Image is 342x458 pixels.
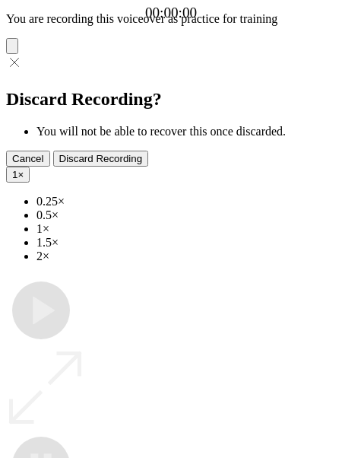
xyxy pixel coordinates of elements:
p: You are recording this voiceover as practice for training [6,12,336,26]
li: You will not be able to recover this once discarded. [36,125,336,138]
h2: Discard Recording? [6,89,336,110]
li: 1.5× [36,236,336,250]
li: 0.5× [36,208,336,222]
span: 1 [12,169,17,180]
li: 2× [36,250,336,263]
li: 1× [36,222,336,236]
li: 0.25× [36,195,336,208]
button: Discard Recording [53,151,149,167]
button: Cancel [6,151,50,167]
button: 1× [6,167,30,183]
a: 00:00:00 [145,5,197,21]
